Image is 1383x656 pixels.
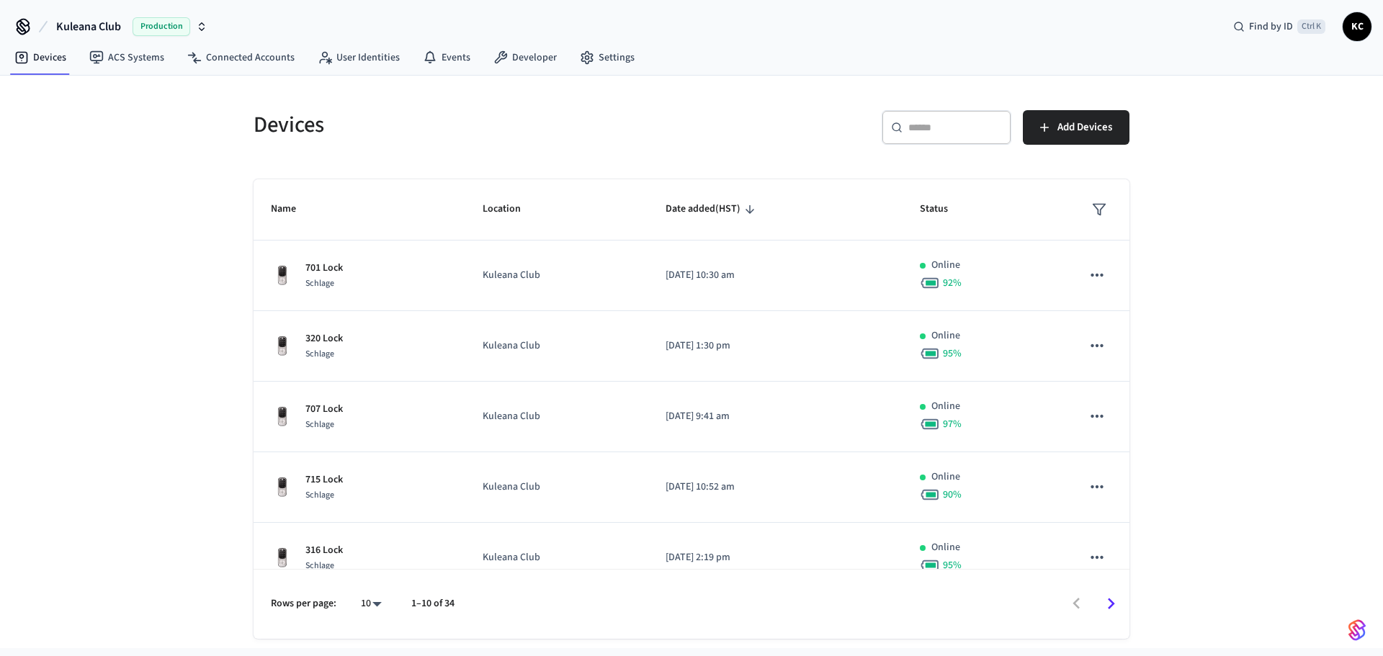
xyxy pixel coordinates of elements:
[271,264,294,287] img: Yale Assure Touchscreen Wifi Smart Lock, Satin Nickel, Front
[1094,587,1128,621] button: Go to next page
[271,335,294,358] img: Yale Assure Touchscreen Wifi Smart Lock, Satin Nickel, Front
[305,489,334,501] span: Schlage
[271,405,294,428] img: Yale Assure Touchscreen Wifi Smart Lock, Satin Nickel, Front
[254,110,683,140] h5: Devices
[483,480,631,495] p: Kuleana Club
[666,338,885,354] p: [DATE] 1:30 pm
[666,268,885,283] p: [DATE] 10:30 am
[1348,619,1366,642] img: SeamLogoGradient.69752ec5.svg
[305,560,334,572] span: Schlage
[920,198,967,220] span: Status
[271,198,315,220] span: Name
[483,268,631,283] p: Kuleana Club
[482,45,568,71] a: Developer
[411,596,455,611] p: 1–10 of 34
[1057,118,1112,137] span: Add Devices
[1222,14,1337,40] div: Find by IDCtrl K
[354,593,388,614] div: 10
[943,346,962,361] span: 95 %
[271,596,336,611] p: Rows per page:
[305,277,334,289] span: Schlage
[305,543,343,558] p: 316 Lock
[931,540,960,555] p: Online
[1344,14,1370,40] span: KC
[1023,110,1129,145] button: Add Devices
[943,276,962,290] span: 92 %
[3,45,78,71] a: Devices
[943,487,962,502] span: 90 %
[305,418,334,431] span: Schlage
[666,480,885,495] p: [DATE] 10:52 am
[78,45,176,71] a: ACS Systems
[483,409,631,424] p: Kuleana Club
[931,328,960,343] p: Online
[666,198,759,220] span: Date added(HST)
[483,550,631,565] p: Kuleana Club
[305,348,334,360] span: Schlage
[271,547,294,570] img: Yale Assure Touchscreen Wifi Smart Lock, Satin Nickel, Front
[305,331,343,346] p: 320 Lock
[133,17,190,36] span: Production
[305,402,343,417] p: 707 Lock
[305,261,343,276] p: 701 Lock
[483,198,540,220] span: Location
[931,399,960,414] p: Online
[176,45,306,71] a: Connected Accounts
[666,409,885,424] p: [DATE] 9:41 am
[931,258,960,273] p: Online
[1249,19,1293,34] span: Find by ID
[943,417,962,431] span: 97 %
[666,550,885,565] p: [DATE] 2:19 pm
[931,469,960,485] p: Online
[568,45,646,71] a: Settings
[306,45,411,71] a: User Identities
[411,45,482,71] a: Events
[943,558,962,572] span: 95 %
[483,338,631,354] p: Kuleana Club
[1343,12,1371,41] button: KC
[1297,19,1325,34] span: Ctrl K
[305,472,343,487] p: 715 Lock
[56,18,121,35] span: Kuleana Club
[271,476,294,499] img: Yale Assure Touchscreen Wifi Smart Lock, Satin Nickel, Front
